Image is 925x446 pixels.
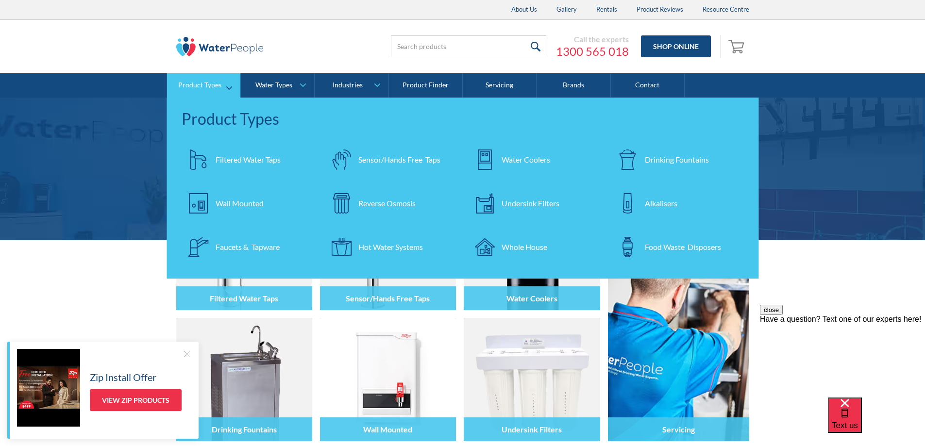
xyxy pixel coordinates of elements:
[611,143,744,177] a: Drinking Fountains
[315,73,388,98] a: Industries
[506,294,557,303] h4: Water Coolers
[662,425,695,434] h4: Servicing
[167,73,240,98] a: Product Types
[182,186,315,220] a: Wall Mounted
[90,389,182,411] a: View Zip Products
[611,186,744,220] a: Alkalisers
[502,154,550,165] div: Water Coolers
[363,425,412,434] h4: Wall Mounted
[464,318,600,441] img: Undersink Filters
[468,230,601,264] a: Whole House
[502,198,559,209] div: Undersink Filters
[358,241,423,253] div: Hot Water Systems
[212,425,277,434] h4: Drinking Fountains
[320,318,456,441] img: Wall Mounted
[645,154,709,165] div: Drinking Fountains
[182,143,315,177] a: Filtered Water Taps
[333,81,363,89] div: Industries
[502,425,562,434] h4: Undersink Filters
[324,230,458,264] a: Hot Water Systems
[178,81,221,89] div: Product Types
[255,81,292,89] div: Water Types
[176,318,312,441] img: Drinking Fountains
[324,143,458,177] a: Sensor/Hands Free Taps
[611,230,744,264] a: Food Waste Disposers
[176,37,264,56] img: The Water People
[182,230,315,264] a: Faucets & Tapware
[216,241,280,253] div: Faucets & Tapware
[216,154,281,165] div: Filtered Water Taps
[167,98,759,279] nav: Product Types
[324,186,458,220] a: Reverse Osmosis
[389,73,463,98] a: Product Finder
[645,241,721,253] div: Food Waste Disposers
[17,349,80,427] img: Zip Install Offer
[358,198,416,209] div: Reverse Osmosis
[556,34,629,44] div: Call the experts
[468,186,601,220] a: Undersink Filters
[182,107,744,131] div: Product Types
[210,294,278,303] h4: Filtered Water Taps
[728,38,747,54] img: shopping cart
[90,370,156,384] h5: Zip Install Offer
[611,73,685,98] a: Contact
[468,143,601,177] a: Water Coolers
[502,241,547,253] div: Whole House
[608,187,749,441] a: Servicing
[828,397,925,446] iframe: podium webchat widget bubble
[726,35,749,58] a: Open empty cart
[463,73,537,98] a: Servicing
[760,305,925,410] iframe: podium webchat widget prompt
[537,73,610,98] a: Brands
[216,198,264,209] div: Wall Mounted
[391,35,546,57] input: Search products
[645,198,677,209] div: Alkalisers
[641,35,711,57] a: Shop Online
[556,44,629,59] a: 1300 565 018
[358,154,440,165] div: Sensor/Hands Free Taps
[346,294,430,303] h4: Sensor/Hands Free Taps
[241,73,314,98] a: Water Types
